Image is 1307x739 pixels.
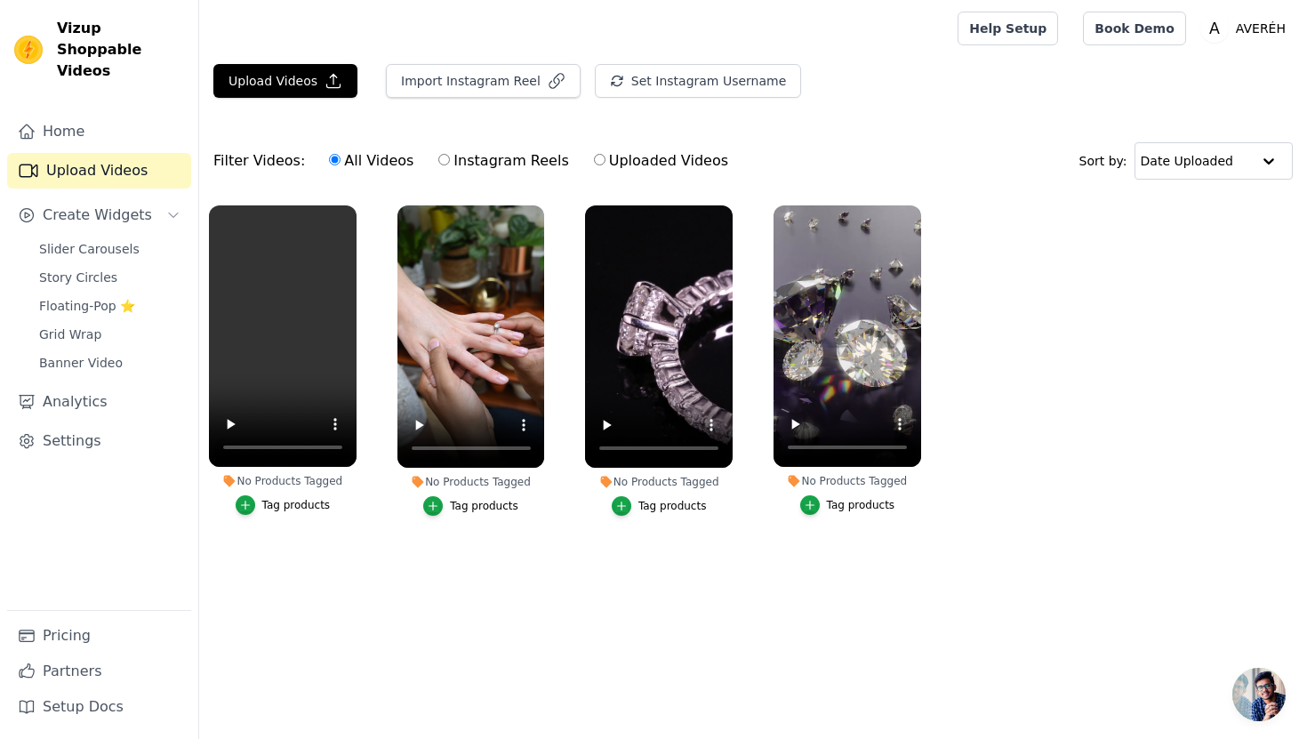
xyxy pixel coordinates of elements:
a: Home [7,114,191,149]
button: Import Instagram Reel [386,64,581,98]
button: Tag products [236,495,331,515]
button: Tag products [800,495,895,515]
a: Story Circles [28,265,191,290]
button: Tag products [423,496,518,516]
span: Create Widgets [43,205,152,226]
div: Tag products [262,498,331,512]
div: Sort by: [1079,142,1294,180]
label: All Videos [328,149,414,173]
a: Partners [7,654,191,689]
label: Instagram Reels [437,149,569,173]
a: Banner Video [28,350,191,375]
a: Analytics [7,384,191,420]
div: No Products Tagged [585,475,733,489]
label: Uploaded Videos [593,149,729,173]
p: AVERÉH [1229,12,1293,44]
div: No Products Tagged [774,474,921,488]
a: Pricing [7,618,191,654]
a: Slider Carousels [28,237,191,261]
input: Uploaded Videos [594,154,605,165]
button: Upload Videos [213,64,357,98]
div: No Products Tagged [397,475,545,489]
span: Vizup Shoppable Videos [57,18,184,82]
button: A AVERÉH [1200,12,1293,44]
button: Create Widgets [7,197,191,233]
button: Tag products [612,496,707,516]
a: Upload Videos [7,153,191,189]
text: A [1209,20,1220,37]
input: All Videos [329,154,341,165]
div: No Products Tagged [209,474,357,488]
span: Floating-Pop ⭐ [39,297,135,315]
a: Settings [7,423,191,459]
span: Slider Carousels [39,240,140,258]
div: Tag products [827,498,895,512]
div: Tag products [450,499,518,513]
span: Grid Wrap [39,325,101,343]
input: Instagram Reels [438,154,450,165]
a: Floating-Pop ⭐ [28,293,191,318]
a: Setup Docs [7,689,191,725]
span: Banner Video [39,354,123,372]
div: Open chat [1232,668,1286,721]
div: Filter Videos: [213,141,738,181]
button: Set Instagram Username [595,64,801,98]
a: Book Demo [1083,12,1185,45]
a: Grid Wrap [28,322,191,347]
img: Vizup [14,36,43,64]
div: Tag products [638,499,707,513]
a: Help Setup [958,12,1058,45]
span: Story Circles [39,269,117,286]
